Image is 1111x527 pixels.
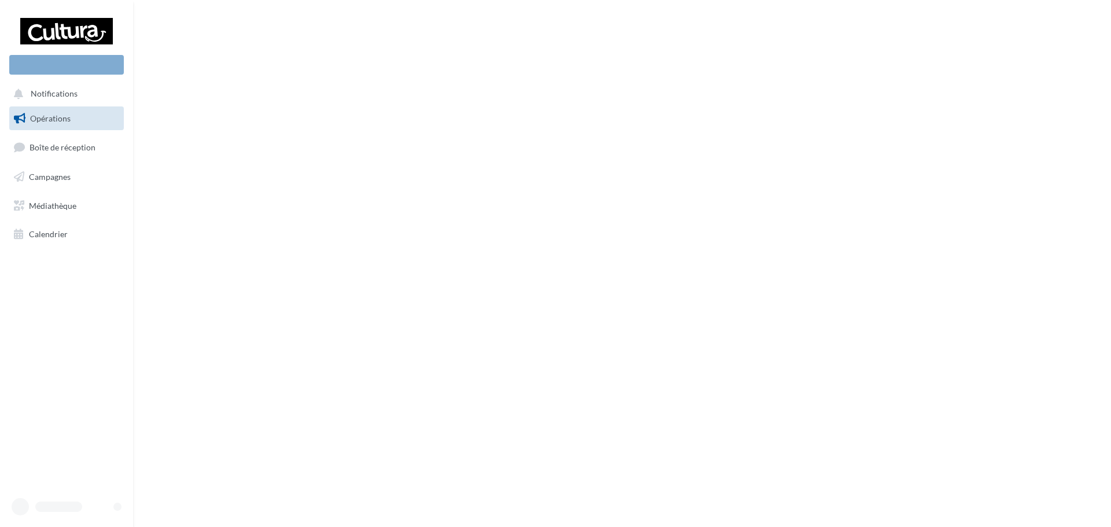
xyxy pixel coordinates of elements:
a: Médiathèque [7,194,126,218]
span: Campagnes [29,172,71,182]
span: Opérations [30,113,71,123]
span: Notifications [31,89,78,99]
span: Médiathèque [29,200,76,210]
span: Calendrier [29,229,68,239]
a: Calendrier [7,222,126,246]
span: Boîte de réception [30,142,95,152]
a: Opérations [7,106,126,131]
div: Nouvelle campagne [9,55,124,75]
a: Campagnes [7,165,126,189]
a: Boîte de réception [7,135,126,160]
